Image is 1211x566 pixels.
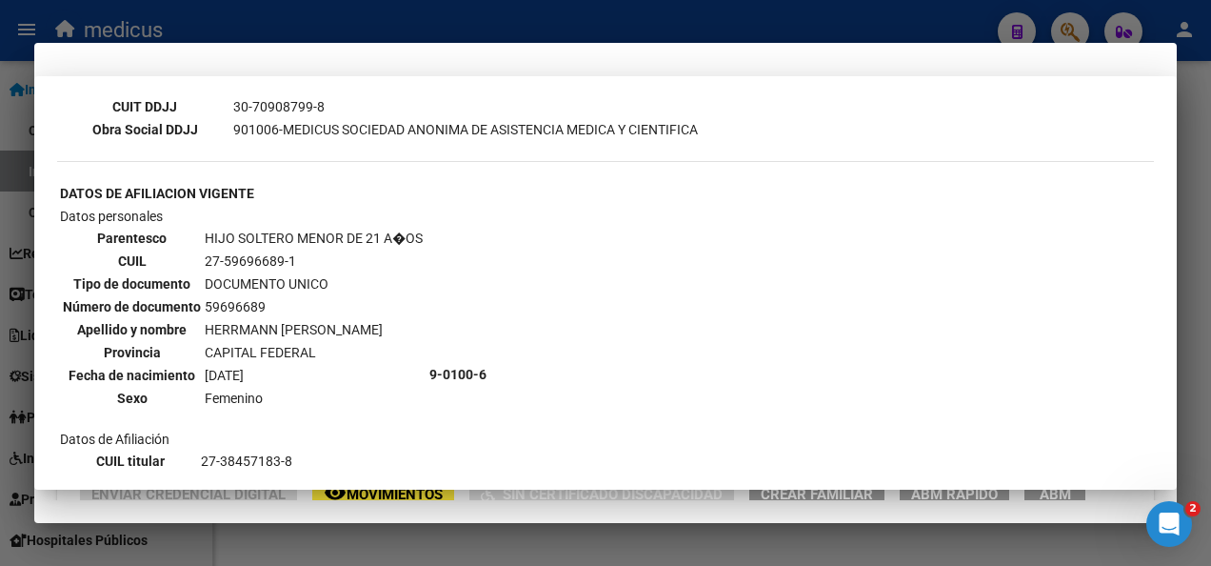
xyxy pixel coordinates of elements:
[204,388,424,409] td: Femenino
[60,186,254,201] b: DATOS DE AFILIACION VIGENTE
[911,486,998,503] span: ABM Rápido
[62,228,202,249] th: Parentesco
[59,96,230,117] th: CUIT DDJJ
[429,367,486,382] b: 9-0100-6
[62,251,202,272] th: CUIL
[62,365,202,386] th: Fecha de nacimiento
[204,296,424,317] td: 59696689
[80,479,297,509] button: Enviar Credencial Digital
[204,273,424,294] td: DOCUMENTO UNICO
[232,119,699,140] td: 901006-MEDICUS SOCIEDAD ANONIMA DE ASISTENCIA MEDICA Y CIENTIFICA
[62,273,202,294] th: Tipo de documento
[749,479,884,509] button: Crear Familiar
[200,451,376,472] td: 27-38457183-8
[62,319,202,340] th: Apellido y nombre
[1040,486,1071,503] span: ABM
[204,342,424,363] td: CAPITAL FEDERAL
[347,486,443,503] span: Movimientos
[204,251,424,272] td: 27-59696689-1
[232,96,699,117] td: 30-70908799-8
[62,388,202,409] th: Sexo
[469,479,734,509] button: Sin Certificado Discapacidad
[761,486,873,503] span: Crear Familiar
[204,319,424,340] td: HERRMANN [PERSON_NAME]
[91,486,286,503] span: Enviar Credencial Digital
[62,296,202,317] th: Número de documento
[59,206,427,543] td: Datos personales Datos de Afiliación
[324,481,347,504] mat-icon: remove_red_eye
[1024,479,1085,509] button: ABM
[900,479,1009,509] button: ABM Rápido
[62,342,202,363] th: Provincia
[312,479,454,509] button: Movimientos
[503,486,723,503] span: Sin Certificado Discapacidad
[204,228,424,249] td: HIJO SOLTERO MENOR DE 21 A�OS
[204,365,424,386] td: [DATE]
[1185,501,1201,516] span: 2
[1146,501,1192,547] iframe: Intercom live chat
[62,451,198,472] th: CUIL titular
[59,119,230,140] th: Obra Social DDJJ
